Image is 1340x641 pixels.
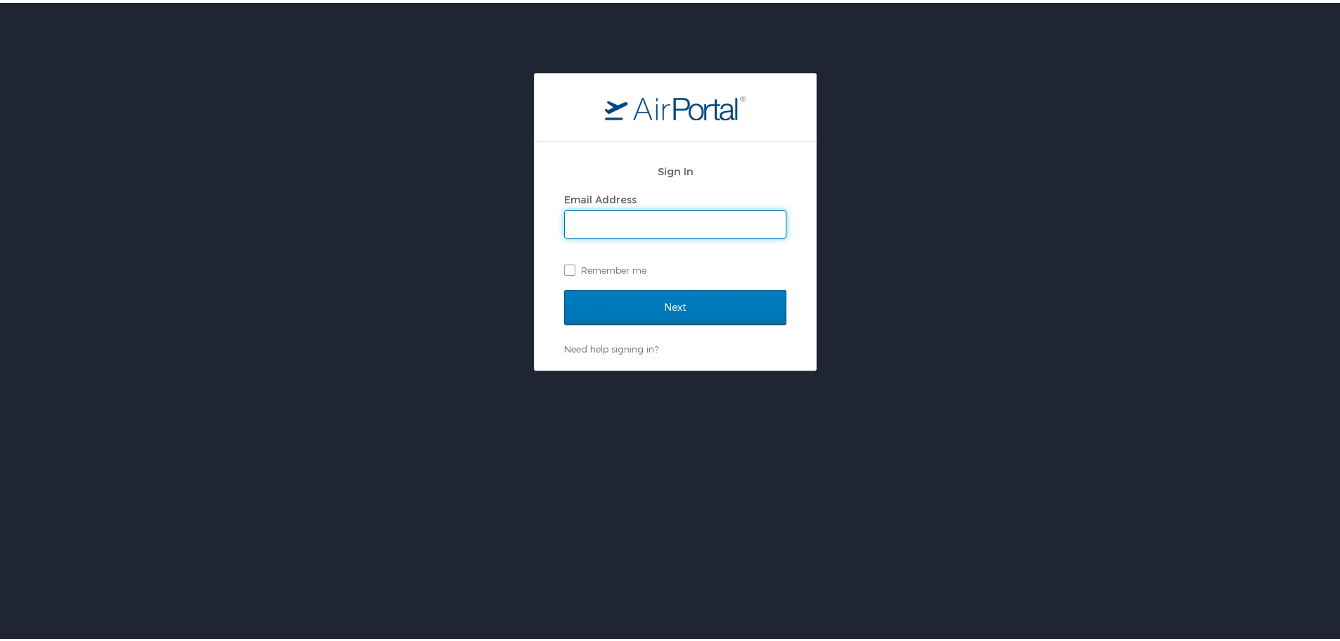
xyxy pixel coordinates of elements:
a: Need help signing in? [564,341,658,352]
label: Remember me [564,257,786,278]
img: logo [605,92,746,118]
h2: Sign In [564,160,786,177]
label: Email Address [564,191,637,203]
input: Next [564,287,786,322]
